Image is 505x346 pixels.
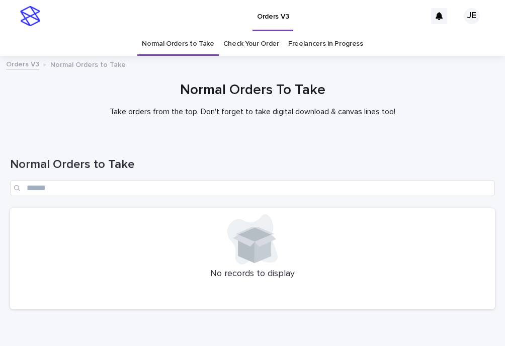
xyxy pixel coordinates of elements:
[50,58,126,69] p: Normal Orders to Take
[288,32,363,56] a: Freelancers in Progress
[10,157,495,172] h1: Normal Orders to Take
[10,180,495,196] input: Search
[6,58,39,69] a: Orders V3
[51,107,454,117] p: Take orders from the top. Don't forget to take digital download & canvas lines too!
[142,32,214,56] a: Normal Orders to Take
[20,6,40,26] img: stacker-logo-s-only.png
[10,82,495,99] h1: Normal Orders To Take
[223,32,279,56] a: Check Your Order
[16,269,489,280] p: No records to display
[464,8,480,24] div: JE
